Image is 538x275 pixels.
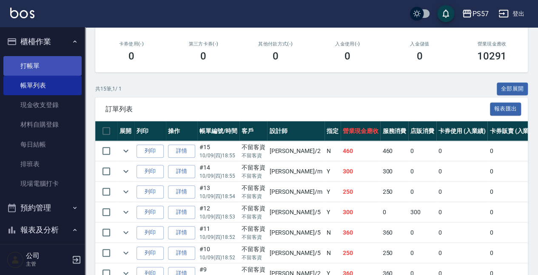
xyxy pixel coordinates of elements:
td: 0 [408,182,436,202]
p: 10/09 (四) 18:52 [199,254,237,261]
p: 不留客資 [242,213,265,221]
div: 不留客資 [242,163,265,172]
td: 250 [380,182,408,202]
button: 列印 [137,247,164,260]
td: 300 [408,202,436,222]
h2: 其他付款方式(-) [250,41,302,47]
p: 10/09 (四) 18:55 [199,172,237,180]
p: 10/09 (四) 18:52 [199,233,237,241]
td: #12 [197,202,239,222]
td: 460 [380,141,408,161]
p: 不留客資 [242,152,265,159]
th: 帳單編號/時間 [197,121,239,141]
td: [PERSON_NAME] /5 [267,202,324,222]
button: 櫃檯作業 [3,31,82,53]
h3: 0 [128,50,134,62]
h2: 入金儲值 [394,41,446,47]
div: PS57 [472,9,488,19]
h2: 第三方卡券(-) [178,41,230,47]
th: 營業現金應收 [341,121,381,141]
td: N [325,223,341,243]
td: Y [325,202,341,222]
img: Person [7,251,24,268]
a: 排班表 [3,154,82,174]
td: 0 [408,223,436,243]
a: 材料自購登錄 [3,115,82,134]
div: 不留客資 [242,204,265,213]
a: 報表匯出 [490,105,521,113]
a: 詳情 [168,145,195,158]
th: 指定 [325,121,341,141]
a: 詳情 [168,206,195,219]
td: 360 [380,223,408,243]
td: 300 [341,162,381,181]
h2: 卡券使用(-) [105,41,157,47]
td: #15 [197,141,239,161]
p: 不留客資 [242,193,265,200]
td: #10 [197,243,239,263]
td: 0 [408,162,436,181]
button: expand row [120,165,132,178]
div: 不留客資 [242,224,265,233]
p: 10/09 (四) 18:55 [199,152,237,159]
button: 全部展開 [497,82,528,96]
a: 詳情 [168,226,195,239]
td: #14 [197,162,239,181]
th: 店販消費 [408,121,436,141]
td: [PERSON_NAME] /m [267,162,324,181]
p: 共 15 筆, 1 / 1 [95,85,122,93]
h3: 0 [344,50,350,62]
td: 0 [436,202,488,222]
a: 打帳單 [3,56,82,76]
td: #11 [197,223,239,243]
td: 0 [408,141,436,161]
td: 0 [436,182,488,202]
button: 列印 [137,185,164,198]
button: 列印 [137,145,164,158]
button: expand row [120,247,132,259]
a: 詳情 [168,165,195,178]
td: 300 [341,202,381,222]
a: 現金收支登錄 [3,95,82,115]
td: [PERSON_NAME] /2 [267,141,324,161]
button: 列印 [137,206,164,219]
td: [PERSON_NAME] /m [267,182,324,202]
button: 列印 [137,226,164,239]
button: 列印 [137,165,164,178]
p: 不留客資 [242,172,265,180]
button: expand row [120,206,132,218]
td: 300 [380,162,408,181]
div: 不留客資 [242,245,265,254]
td: 0 [408,243,436,263]
p: 不留客資 [242,233,265,241]
button: PS57 [458,5,492,23]
td: 0 [436,243,488,263]
p: 10/09 (四) 18:53 [199,213,237,221]
h3: 10291 [477,50,507,62]
a: 詳情 [168,185,195,198]
h5: 公司 [26,252,69,260]
button: 預約管理 [3,197,82,219]
td: 360 [341,223,381,243]
button: 報表匯出 [490,102,521,116]
td: 0 [436,141,488,161]
a: 每日結帳 [3,135,82,154]
h3: 0 [273,50,279,62]
td: 460 [341,141,381,161]
h2: 入金使用(-) [322,41,374,47]
h2: 營業現金應收 [466,41,518,47]
a: 帳單列表 [3,76,82,95]
button: expand row [120,226,132,239]
button: expand row [120,185,132,198]
th: 設計師 [267,121,324,141]
td: #13 [197,182,239,202]
a: 詳情 [168,247,195,260]
div: 不留客資 [242,265,265,274]
td: Y [325,182,341,202]
th: 服務消費 [380,121,408,141]
p: 不留客資 [242,254,265,261]
th: 客戶 [239,121,268,141]
td: Y [325,162,341,181]
button: expand row [120,145,132,157]
td: 0 [380,202,408,222]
